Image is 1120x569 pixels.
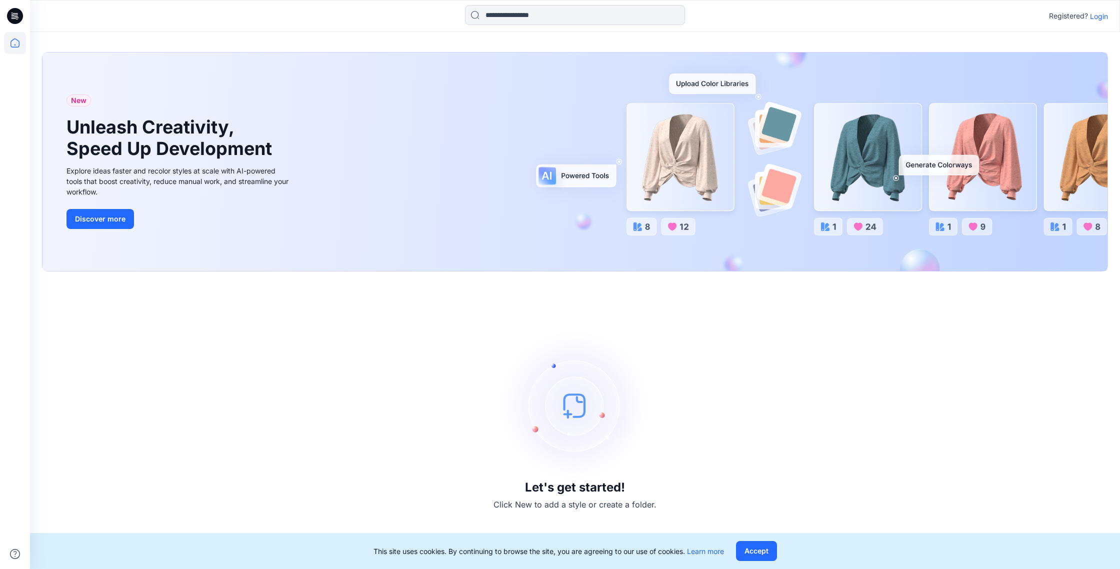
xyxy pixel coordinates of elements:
h3: Let's get started! [525,480,625,494]
button: Accept [736,541,777,561]
div: Explore ideas faster and recolor styles at scale with AI-powered tools that boost creativity, red... [66,165,291,197]
p: Login [1090,11,1108,21]
h1: Unleash Creativity, Speed Up Development [66,116,276,159]
p: This site uses cookies. By continuing to browse the site, you are agreeing to our use of cookies. [373,546,724,556]
p: Registered? [1049,10,1088,22]
a: Discover more [66,209,291,229]
span: New [71,94,86,106]
p: Click New to add a style or create a folder. [493,498,656,510]
button: Discover more [66,209,134,229]
a: Learn more [687,547,724,555]
img: empty-state-image.svg [500,330,650,480]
